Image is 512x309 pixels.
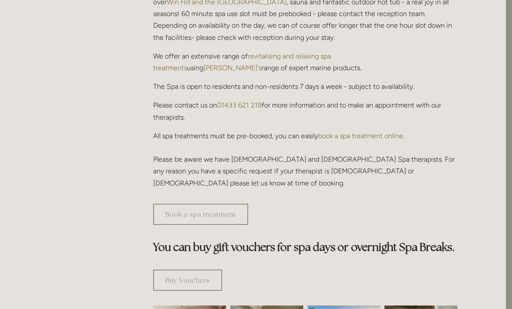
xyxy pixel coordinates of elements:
p: We offer an extensive range of using range of expert marine products. [153,50,457,74]
strong: You can buy gift vouchers for spa days or overnight Spa Breaks. [153,240,455,254]
p: Please contact us on for more information and to make an appointment with our therapists. [153,99,457,123]
p: All spa treatments must be pre-booked, you can easily . Please be aware we have [DEMOGRAPHIC_DATA... [153,130,457,189]
a: [PERSON_NAME]'s [203,64,262,72]
a: 01433 621 219 [217,101,262,109]
a: book a spa treatment online [318,132,403,140]
a: Buy Vouchers [153,270,222,291]
p: The Spa is open to residents and non-residents 7 days a week - subject to availability. [153,81,457,92]
a: Book a spa treatment [153,204,248,225]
